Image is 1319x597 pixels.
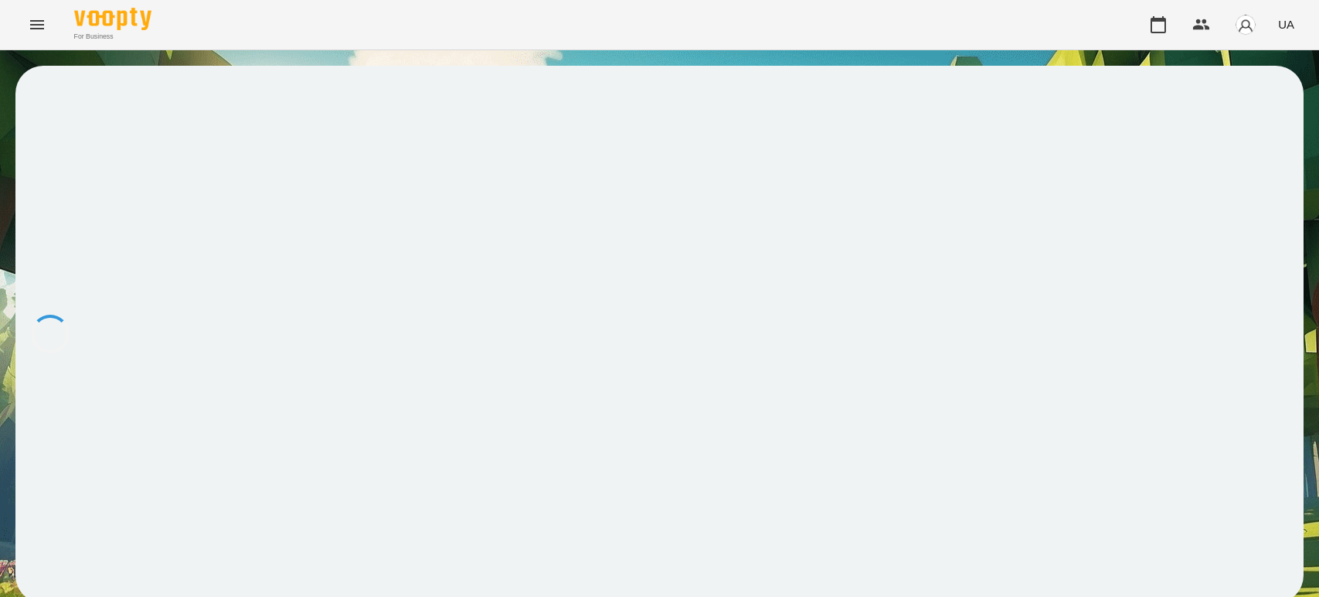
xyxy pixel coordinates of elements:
img: Voopty Logo [74,8,151,30]
span: For Business [74,32,151,42]
img: avatar_s.png [1235,14,1256,36]
span: UA [1278,16,1294,32]
button: Menu [19,6,56,43]
button: UA [1272,10,1300,39]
